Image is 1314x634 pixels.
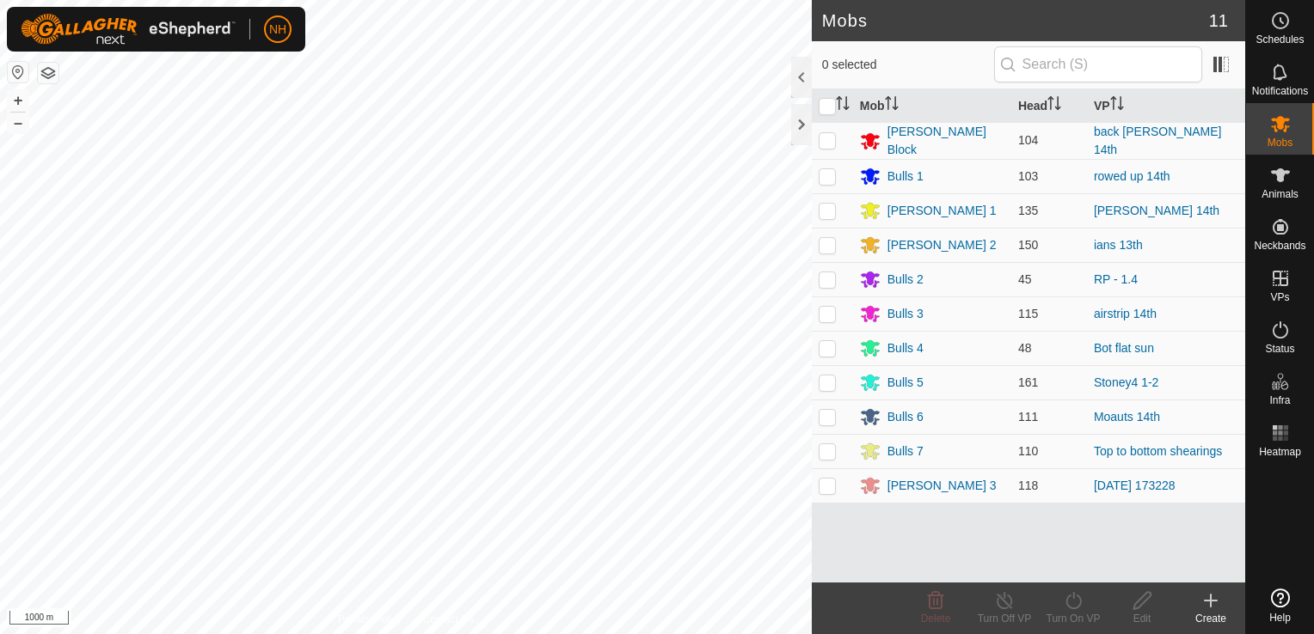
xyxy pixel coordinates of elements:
span: Delete [921,613,951,625]
p-sorticon: Activate to sort [1047,99,1061,113]
div: Turn Off VP [970,611,1039,626]
span: 110 [1018,444,1038,458]
a: Contact Us [423,612,474,627]
th: VP [1087,89,1245,123]
span: 161 [1018,375,1038,389]
div: [PERSON_NAME] 2 [887,236,997,254]
span: 11 [1209,8,1228,34]
p-sorticon: Activate to sort [885,99,899,113]
span: 104 [1018,133,1038,147]
a: rowed up 14th [1094,169,1170,183]
span: Mobs [1268,137,1293,148]
a: RP - 1.4 [1094,272,1138,286]
span: 115 [1018,307,1038,320]
div: Turn On VP [1039,611,1108,626]
div: [PERSON_NAME] Block [887,123,1004,159]
a: back [PERSON_NAME] 14th [1094,125,1222,156]
h2: Mobs [822,10,1209,31]
a: Help [1246,582,1314,630]
button: + [8,90,28,111]
span: 48 [1018,341,1032,355]
div: Edit [1108,611,1176,626]
span: Animals [1262,189,1299,199]
span: Notifications [1252,86,1308,96]
span: Infra [1269,395,1290,405]
span: 103 [1018,169,1038,183]
div: [PERSON_NAME] 1 [887,202,997,220]
input: Search (S) [994,46,1202,82]
p-sorticon: Activate to sort [1110,99,1124,113]
div: Create [1176,611,1245,626]
span: 45 [1018,272,1032,286]
a: Moauts 14th [1094,410,1160,424]
th: Head [1011,89,1087,123]
span: Status [1265,344,1294,354]
button: Map Layers [38,63,58,83]
div: Bulls 7 [887,442,924,460]
div: Bulls 3 [887,305,924,323]
span: Neckbands [1254,241,1305,251]
a: Bot flat sun [1094,341,1154,355]
div: Bulls 6 [887,408,924,426]
div: Bulls 4 [887,339,924,357]
button: Reset Map [8,62,28,82]
th: Mob [853,89,1011,123]
a: ians 13th [1094,238,1143,252]
div: Bulls 1 [887,168,924,186]
a: Privacy Policy [338,612,402,627]
span: NH [269,21,286,39]
a: Top to bottom shearings [1094,444,1222,458]
span: 150 [1018,238,1038,252]
span: Help [1269,613,1291,623]
div: [PERSON_NAME] 3 [887,477,997,495]
img: Gallagher Logo [21,14,236,45]
div: Bulls 5 [887,374,924,392]
span: VPs [1270,292,1289,302]
span: Schedules [1256,34,1304,45]
button: – [8,113,28,133]
a: Stoney4 1-2 [1094,375,1159,389]
a: airstrip 14th [1094,307,1157,320]
a: [DATE] 173228 [1094,479,1176,492]
a: [PERSON_NAME] 14th [1094,204,1219,217]
span: 111 [1018,410,1038,424]
div: Bulls 2 [887,271,924,289]
span: 118 [1018,479,1038,492]
p-sorticon: Activate to sort [836,99,850,113]
span: 135 [1018,204,1038,217]
span: 0 selected [822,56,994,74]
span: Heatmap [1259,447,1301,457]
